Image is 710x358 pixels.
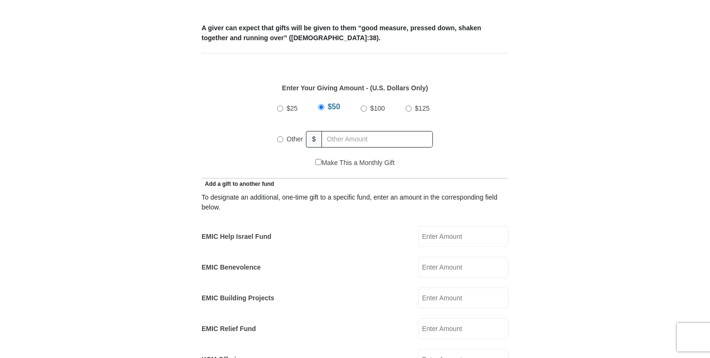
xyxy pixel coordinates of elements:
label: EMIC Help Israel Fund [202,232,271,242]
strong: Enter Your Giving Amount - (U.S. Dollars Only) [282,84,428,92]
label: EMIC Relief Fund [202,324,256,334]
div: Domain: [DOMAIN_NAME] [25,25,104,32]
img: logo_orange.svg [15,15,23,23]
label: EMIC Benevolence [202,262,261,272]
span: Add a gift to another fund [202,181,274,187]
input: Enter Amount [418,318,508,339]
span: $125 [415,105,430,112]
input: Enter Amount [418,257,508,278]
label: EMIC Building Projects [202,293,274,303]
input: Enter Amount [418,288,508,308]
input: Other Amount [321,131,433,148]
span: $50 [328,103,340,111]
div: Keywords by Traffic [104,56,159,62]
label: Make This a Monthly Gift [315,158,395,168]
span: $25 [287,105,297,112]
span: Other [287,135,303,143]
input: Make This a Monthly Gift [315,159,321,165]
span: $ [306,131,322,148]
img: tab_domain_overview_orange.svg [25,55,33,62]
b: A giver can expect that gifts will be given to them “good measure, pressed down, shaken together ... [202,24,481,42]
input: Enter Amount [418,226,508,247]
span: $100 [370,105,385,112]
div: v 4.0.25 [26,15,46,23]
img: tab_keywords_by_traffic_grey.svg [94,55,101,62]
div: Domain Overview [36,56,85,62]
img: website_grey.svg [15,25,23,32]
div: To designate an additional, one-time gift to a specific fund, enter an amount in the correspondin... [202,192,508,212]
